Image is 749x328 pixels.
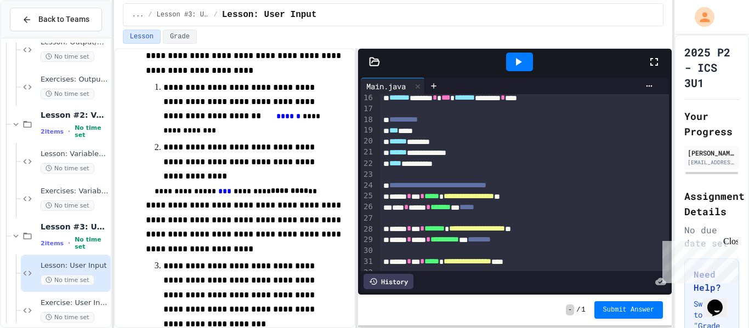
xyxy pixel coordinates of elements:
span: / [148,10,152,19]
span: Exercises: Variables & Data Types [41,187,109,196]
h1: 2025 P2 - ICS 3U1 [684,44,739,90]
span: - [566,304,574,315]
div: No due date set [684,223,739,250]
span: No time set [41,312,94,323]
span: Lesson: Variables & Data Types [41,149,109,159]
div: 25 [361,191,374,202]
div: 17 [361,103,374,114]
div: 23 [361,169,374,180]
h2: Assignment Details [684,188,739,219]
h2: Your Progress [684,108,739,139]
button: Back to Teams [10,8,102,31]
span: No time set [75,124,109,139]
iframe: chat widget [658,237,738,283]
span: Lesson: User Input [41,261,109,271]
span: / [576,306,580,314]
span: 1 [581,306,585,314]
div: 18 [361,114,374,125]
div: 19 [361,125,374,136]
div: 27 [361,213,374,224]
span: No time set [41,200,94,211]
div: 26 [361,202,374,212]
span: Back to Teams [38,14,89,25]
span: Lesson: Output/Output Formatting [41,38,109,47]
span: • [68,127,70,136]
span: No time set [41,163,94,174]
span: Lesson #3: User Input [157,10,209,19]
div: [EMAIL_ADDRESS][DOMAIN_NAME] [688,158,736,166]
div: 28 [361,224,374,235]
button: Grade [163,30,197,44]
div: [PERSON_NAME] [688,148,736,158]
div: History [364,274,413,289]
div: 22 [361,158,374,169]
div: 30 [361,245,374,256]
span: No time set [75,236,109,250]
div: 16 [361,93,374,103]
span: ... [132,10,144,19]
span: No time set [41,51,94,62]
span: 2 items [41,128,64,135]
iframe: chat widget [703,284,738,317]
div: Chat with us now!Close [4,4,76,70]
span: Lesson #3: User Input [41,222,109,232]
div: Main.java [361,80,411,92]
span: No time set [41,89,94,99]
div: Main.java [361,78,425,94]
span: No time set [41,275,94,285]
span: / [214,10,218,19]
button: Lesson [123,30,161,44]
span: Exercise: User Input [41,298,109,308]
span: Exercises: Output/Output Formatting [41,75,109,84]
span: Lesson #2: Variables & Data Types [41,110,109,120]
div: 31 [361,256,374,267]
span: Submit Answer [603,306,655,314]
div: 20 [361,136,374,147]
span: 2 items [41,240,64,247]
span: • [68,239,70,248]
span: Lesson: User Input [222,8,317,21]
div: 21 [361,147,374,158]
div: 24 [361,180,374,191]
button: Submit Answer [594,301,663,319]
div: 29 [361,234,374,245]
div: 32 [361,267,374,278]
div: My Account [683,4,717,30]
